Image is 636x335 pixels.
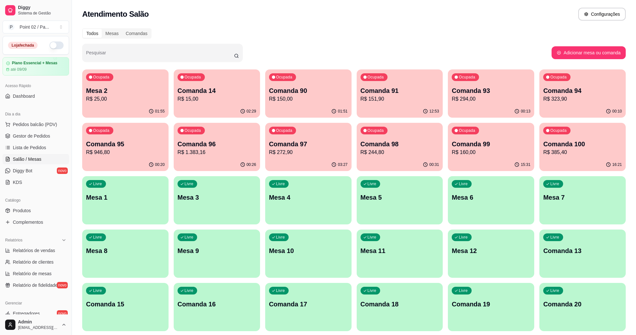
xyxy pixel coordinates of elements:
[185,181,194,186] p: Livre
[265,283,352,331] button: LivreComanda 17
[452,193,530,202] p: Mesa 6
[3,109,69,119] div: Dia a dia
[3,195,69,205] div: Catálogo
[3,177,69,187] a: KDS
[448,176,534,224] button: LivreMesa 6
[86,52,234,59] input: Pesquisar
[3,245,69,256] a: Relatórios de vendas
[276,75,292,80] p: Ocupada
[361,246,439,255] p: Mesa 11
[521,162,530,167] p: 15:31
[3,21,69,33] button: Select a team
[13,219,43,225] span: Complementos
[18,319,59,325] span: Admin
[18,325,59,330] span: [EMAIL_ADDRESS][DOMAIN_NAME]
[3,154,69,164] a: Salão / Mesas
[3,81,69,91] div: Acesso Rápido
[459,181,468,186] p: Livre
[357,69,443,118] button: OcupadaComanda 91R$ 151,9012:53
[452,95,530,103] p: R$ 294,00
[185,288,194,293] p: Livre
[8,42,38,49] div: Loja fechada
[521,109,530,114] p: 00:13
[361,86,439,95] p: Comanda 91
[368,235,377,240] p: Livre
[448,123,534,171] button: OcupadaComanda 99R$ 160,0015:31
[539,176,626,224] button: LivreMesa 7
[361,149,439,156] p: R$ 244,80
[11,67,27,72] article: até 09/09
[13,167,32,174] span: Diggy Bot
[265,176,352,224] button: LivreMesa 4
[3,257,69,267] a: Relatório de clientes
[459,288,468,293] p: Livre
[357,283,443,331] button: LivreComanda 18
[552,46,626,59] button: Adicionar mesa ou comanda
[86,86,165,95] p: Mesa 2
[49,41,64,49] button: Alterar Status
[13,259,54,265] span: Relatório de clientes
[539,230,626,278] button: LivreComanda 13
[269,300,348,309] p: Comanda 17
[93,75,109,80] p: Ocupada
[3,3,69,18] a: DiggySistema de Gestão
[459,75,475,80] p: Ocupada
[459,128,475,133] p: Ocupada
[185,75,201,80] p: Ocupada
[543,149,622,156] p: R$ 385,40
[368,181,377,186] p: Livre
[448,283,534,331] button: LivreComanda 19
[13,179,22,186] span: KDS
[83,29,102,38] div: Todos
[82,283,169,331] button: LivreComanda 15
[269,95,348,103] p: R$ 150,00
[82,9,149,19] h2: Atendimento Salão
[269,246,348,255] p: Mesa 10
[550,235,559,240] p: Livre
[539,69,626,118] button: OcupadaComanda 94R$ 323,9000:10
[357,123,443,171] button: OcupadaComanda 98R$ 244,8000:31
[13,282,57,288] span: Relatório de fidelidade
[578,8,626,21] button: Configurações
[276,235,285,240] p: Livre
[338,162,347,167] p: 03:27
[448,69,534,118] button: OcupadaComanda 93R$ 294,0000:13
[368,75,384,80] p: Ocupada
[357,230,443,278] button: LivreMesa 11
[93,181,102,186] p: Livre
[93,288,102,293] p: Livre
[13,93,35,99] span: Dashboard
[452,246,530,255] p: Mesa 12
[3,57,69,76] a: Plano Essencial + Mesasaté 09/09
[543,246,622,255] p: Comanda 13
[459,235,468,240] p: Livre
[122,29,151,38] div: Comandas
[178,86,256,95] p: Comanda 14
[185,128,201,133] p: Ocupada
[82,230,169,278] button: LivreMesa 8
[269,86,348,95] p: Comanda 90
[539,283,626,331] button: LivreComanda 20
[174,123,260,171] button: OcupadaComanda 96R$ 1.383,1600:26
[543,193,622,202] p: Mesa 7
[86,193,165,202] p: Mesa 1
[178,246,256,255] p: Mesa 9
[361,300,439,309] p: Comanda 18
[3,217,69,227] a: Complementos
[269,140,348,149] p: Comanda 97
[155,109,165,114] p: 01:55
[550,128,567,133] p: Ocupada
[269,149,348,156] p: R$ 272,90
[3,91,69,101] a: Dashboard
[368,288,377,293] p: Livre
[269,193,348,202] p: Mesa 4
[368,128,384,133] p: Ocupada
[452,300,530,309] p: Comanda 19
[543,300,622,309] p: Comanda 20
[13,121,57,128] span: Pedidos balcão (PDV)
[265,230,352,278] button: LivreMesa 10
[276,288,285,293] p: Livre
[20,24,49,30] div: Point 02 / Pa ...
[82,69,169,118] button: OcupadaMesa 2R$ 25,0001:55
[12,61,57,66] article: Plano Essencial + Mesas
